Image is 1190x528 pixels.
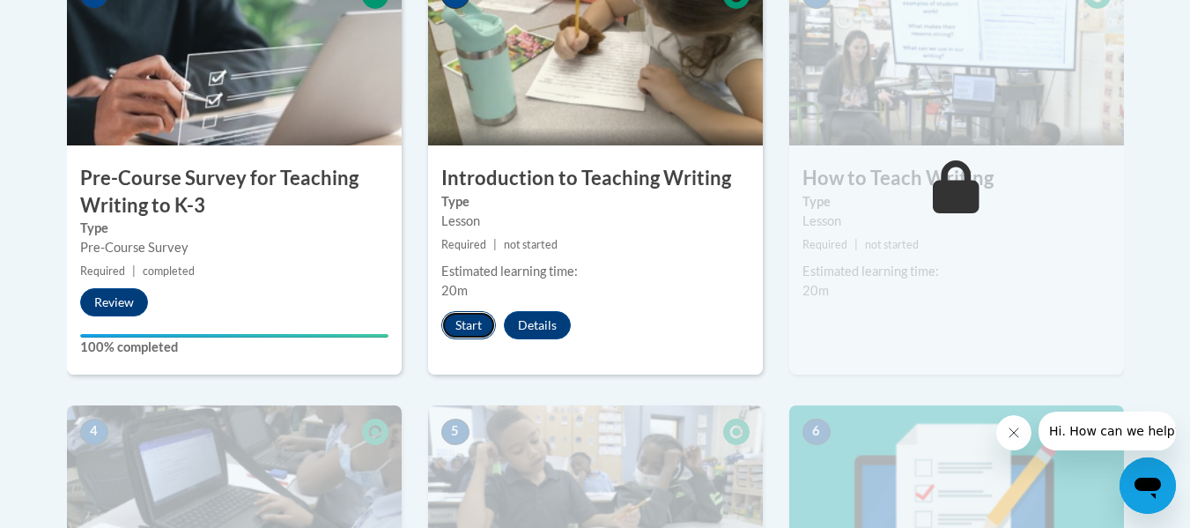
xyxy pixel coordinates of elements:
div: Lesson [802,212,1111,231]
button: Details [504,311,571,339]
span: Required [441,238,486,251]
span: 6 [802,419,831,445]
div: Your progress [80,334,388,338]
div: Estimated learning time: [802,262,1111,281]
h3: Pre-Course Survey for Teaching Writing to K-3 [67,165,402,219]
span: | [493,238,497,251]
iframe: Message from company [1038,412,1176,450]
label: 100% completed [80,338,388,357]
div: Estimated learning time: [441,262,750,281]
div: Pre-Course Survey [80,238,388,257]
span: 20m [802,283,829,298]
span: 5 [441,419,469,445]
label: Type [441,192,750,212]
span: completed [143,264,195,278]
span: | [854,238,858,251]
h3: How to Teach Writing [789,165,1124,192]
iframe: Button to launch messaging window [1120,457,1176,514]
button: Review [80,288,148,316]
label: Type [80,219,388,238]
span: not started [504,238,558,251]
div: Lesson [441,212,750,231]
span: Hi. How can we help? [11,12,143,26]
span: | [132,264,136,278]
h3: Introduction to Teaching Writing [428,165,763,192]
span: not started [865,238,919,251]
label: Type [802,192,1111,212]
button: Start [441,311,496,339]
span: Required [802,238,847,251]
span: Required [80,264,125,278]
span: 4 [80,419,108,445]
span: 20m [441,283,468,298]
iframe: Close message [996,415,1031,450]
